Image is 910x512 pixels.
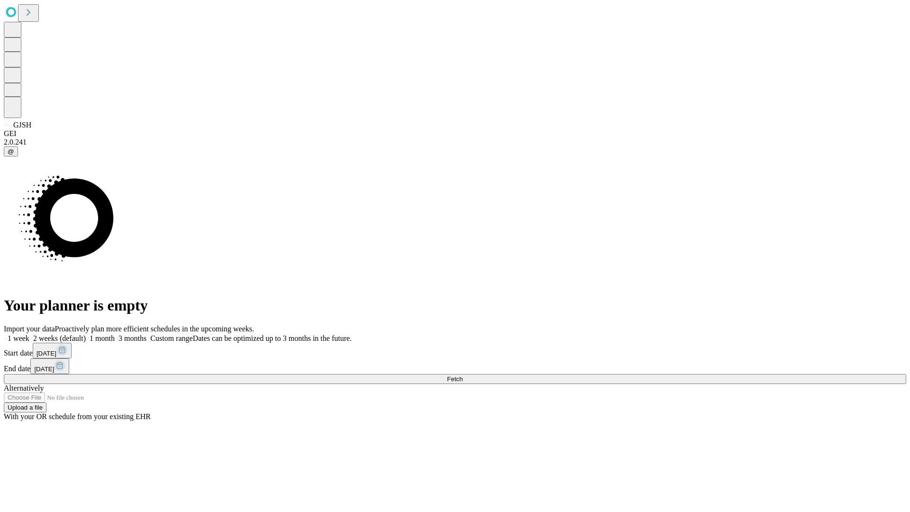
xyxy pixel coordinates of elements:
span: Import your data [4,325,55,333]
span: 1 week [8,334,29,342]
button: Fetch [4,374,906,384]
span: [DATE] [34,366,54,373]
button: @ [4,146,18,156]
button: [DATE] [33,343,72,358]
div: End date [4,358,906,374]
span: Proactively plan more efficient schedules in the upcoming weeks. [55,325,254,333]
button: [DATE] [30,358,69,374]
span: [DATE] [36,350,56,357]
span: Alternatively [4,384,44,392]
span: GJSH [13,121,31,129]
span: @ [8,148,14,155]
div: GEI [4,129,906,138]
span: 3 months [118,334,146,342]
button: Upload a file [4,402,46,412]
span: 2 weeks (default) [33,334,86,342]
span: Dates can be optimized up to 3 months in the future. [193,334,352,342]
span: Custom range [150,334,192,342]
div: 2.0.241 [4,138,906,146]
span: With your OR schedule from your existing EHR [4,412,151,421]
div: Start date [4,343,906,358]
span: 1 month [90,334,115,342]
span: Fetch [447,375,463,383]
h1: Your planner is empty [4,297,906,314]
